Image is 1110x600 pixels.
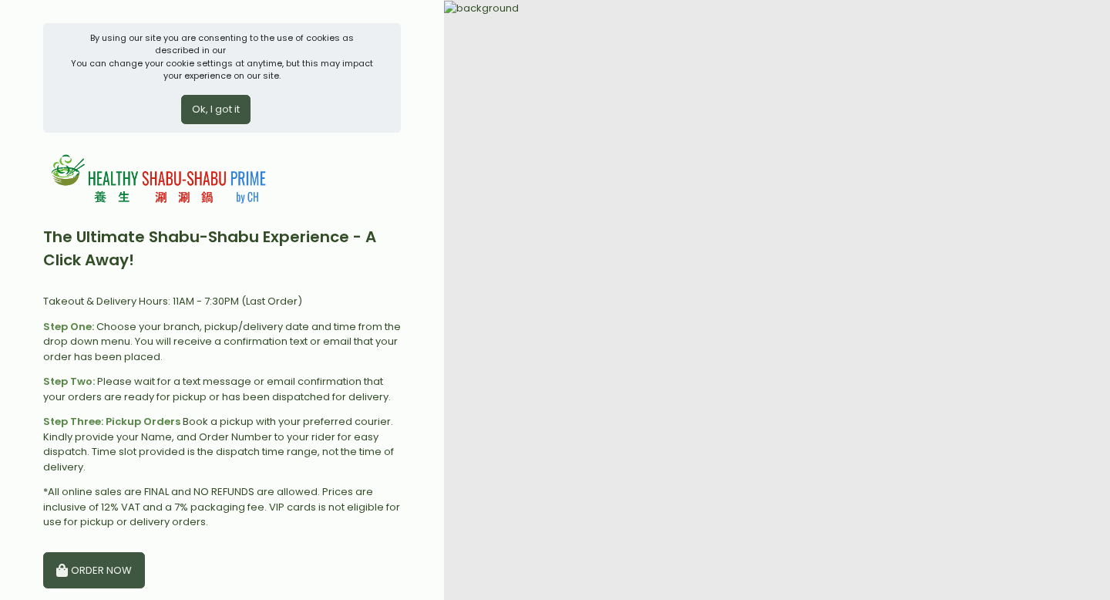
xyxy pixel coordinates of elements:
[43,319,94,334] b: Step One:
[444,1,519,16] img: background
[43,484,401,530] div: *All online sales are FINAL and NO REFUNDS are allowed. Prices are inclusive of 12% VAT and a 7% ...
[228,44,289,56] a: privacy policy.
[43,414,180,429] b: Step Three: Pickup Orders
[69,32,375,83] div: By using our site you are consenting to the use of cookies as described in our You can change you...
[43,294,401,309] div: Takeout & Delivery Hours: 11AM - 7:30PM (Last Order)
[43,552,145,589] button: ORDER NOW
[181,95,251,124] button: Ok, I got it
[43,213,401,285] div: The Ultimate Shabu-Shabu Experience - A Click Away!
[43,374,95,389] b: Step Two:
[43,414,401,474] div: Book a pickup with your preferred courier. Kindly provide your Name, and Order Number to your rid...
[43,374,401,404] div: Please wait for a text message or email confirmation that your orders are ready for pickup or has...
[43,319,401,365] div: Choose your branch, pickup/delivery date and time from the drop down menu. You will receive a con...
[43,143,274,213] img: Healthy Shabu Shabu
